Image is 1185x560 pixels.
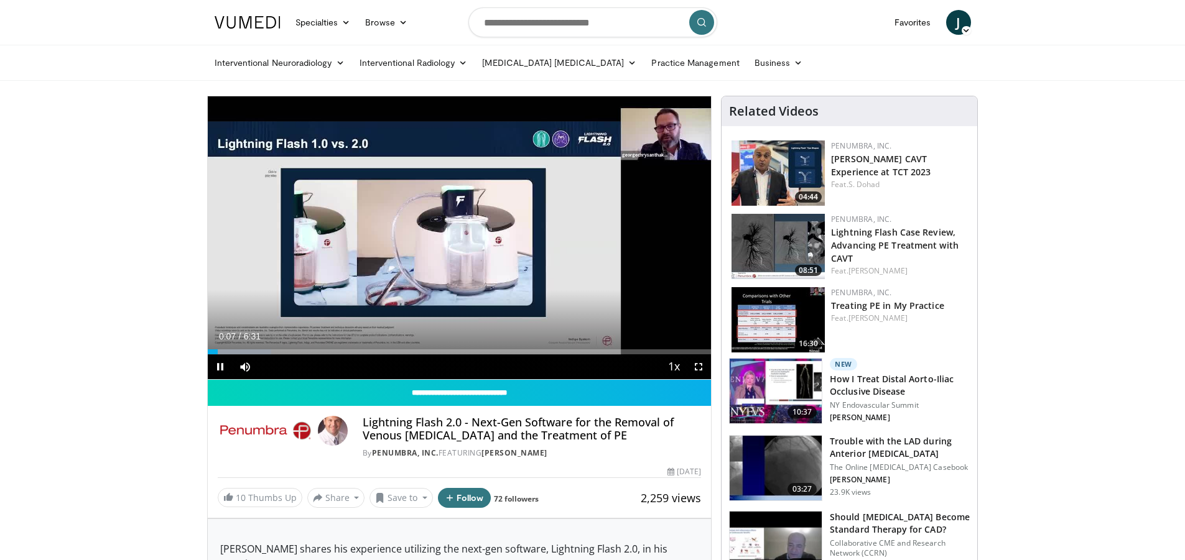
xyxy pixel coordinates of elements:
[788,406,817,418] span: 10:37
[732,140,825,206] a: 04:44
[438,488,491,508] button: Follow
[358,10,415,35] a: Browse
[208,354,233,379] button: Pause
[795,265,822,276] span: 08:51
[644,50,746,75] a: Practice Management
[830,435,970,460] h3: Trouble with the LAD during Anterior [MEDICAL_DATA]
[468,7,717,37] input: Search topics, interventions
[318,416,348,446] img: Avatar
[641,490,701,505] span: 2,259 views
[830,413,970,423] p: [PERSON_NAME]
[233,354,258,379] button: Mute
[369,488,433,508] button: Save to
[372,448,439,458] a: Penumbra, Inc.
[667,466,701,477] div: [DATE]
[732,287,825,352] a: 16:30
[848,313,908,323] a: [PERSON_NAME]
[830,538,970,558] p: Collaborative CME and Research Network (CCRN)
[494,493,539,504] a: 72 followers
[831,287,891,298] a: Penumbra, Inc.
[795,338,822,349] span: 16:30
[830,400,970,410] p: NY Endovascular Summit
[207,50,352,75] a: Interventional Neuroradiology
[288,10,358,35] a: Specialties
[788,483,817,495] span: 03:27
[830,462,970,472] p: The Online [MEDICAL_DATA] Casebook
[218,488,302,507] a: 10 Thumbs Up
[831,300,944,311] a: Treating PE in My Practice
[215,16,281,29] img: VuMedi Logo
[363,448,701,459] div: By FEATURING
[831,214,891,224] a: Penumbra, Inc.
[732,214,825,279] a: 08:51
[887,10,939,35] a: Favorites
[729,358,970,425] a: 10:37 New How I Treat Distal Aorto-Iliac Occlusive Disease NY Endovascular Summit [PERSON_NAME]
[729,104,819,119] h4: Related Videos
[219,331,236,341] span: 0:07
[831,226,959,264] a: Lightning Flash Case Review, Advancing PE Treatment with CAVT
[830,373,970,398] h3: How I Treat Distal Aorto-Iliac Occlusive Disease
[730,359,822,423] img: 4b355214-b789-4d36-b463-674db39b8a24.150x105_q85_crop-smart_upscale.jpg
[830,487,871,497] p: 23.9K views
[831,179,967,190] div: Feat.
[848,179,880,190] a: S. Dohad
[661,354,686,379] button: Playback Rate
[208,349,712,354] div: Progress Bar
[831,265,967,277] div: Feat.
[307,488,365,508] button: Share
[481,448,547,458] a: [PERSON_NAME]
[218,416,313,446] img: Penumbra, Inc.
[946,10,971,35] a: J
[830,511,970,536] h3: Should [MEDICAL_DATA] Become Standard Therapy for CAD?
[730,436,822,500] img: ABqa63mjaT9QMpl35hMDoxOmtxO3TYNt_2.150x105_q85_crop-smart_upscale.jpg
[236,492,246,503] span: 10
[831,153,931,178] a: [PERSON_NAME] CAVT Experience at TCT 2023
[239,331,241,341] span: /
[732,287,825,352] img: 724b9d15-a1e9-416c-b297-d4d87ca26e3d.150x105_q85_crop-smart_upscale.jpg
[848,265,908,276] a: [PERSON_NAME]
[831,313,967,324] div: Feat.
[208,96,712,380] video-js: Video Player
[795,191,822,203] span: 04:44
[729,435,970,501] a: 03:27 Trouble with the LAD during Anterior [MEDICAL_DATA] The Online [MEDICAL_DATA] Casebook [PER...
[363,416,701,443] h4: Lightning Flash 2.0 - Next-Gen Software for the Removal of Venous [MEDICAL_DATA] and the Treatmen...
[830,358,857,370] p: New
[352,50,475,75] a: Interventional Radiology
[732,214,825,279] img: b119fdce-6c1f-484e-afaa-d717d567d2d8.150x105_q85_crop-smart_upscale.jpg
[831,140,891,151] a: Penumbra, Inc.
[830,475,970,485] p: [PERSON_NAME]
[732,140,825,206] img: e9616495-f558-44f9-95c3-f33cff1a501f.150x105_q85_crop-smart_upscale.jpg
[686,354,711,379] button: Fullscreen
[244,331,261,341] span: 6:31
[475,50,644,75] a: [MEDICAL_DATA] [MEDICAL_DATA]
[747,50,811,75] a: Business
